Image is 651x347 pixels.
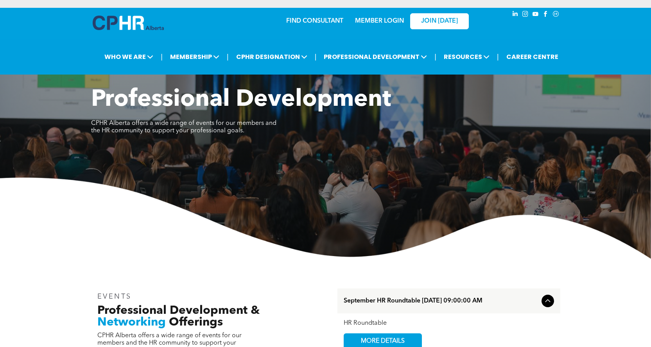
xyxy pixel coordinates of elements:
[315,49,317,65] li: |
[355,18,404,24] a: MEMBER LOGIN
[321,50,429,64] span: PROFESSIONAL DEVELOPMENT
[344,297,538,305] span: September HR Roundtable [DATE] 09:00:00 AM
[531,10,540,20] a: youtube
[497,49,499,65] li: |
[511,10,520,20] a: linkedin
[97,305,260,317] span: Professional Development &
[168,50,222,64] span: MEMBERSHIP
[234,50,310,64] span: CPHR DESIGNATION
[552,10,560,20] a: Social network
[410,13,469,29] a: JOIN [DATE]
[102,50,156,64] span: WHO WE ARE
[286,18,343,24] a: FIND CONSULTANT
[97,293,132,300] span: EVENTS
[542,10,550,20] a: facebook
[169,317,223,328] span: Offerings
[93,16,164,30] img: A blue and white logo for cp alberta
[441,50,492,64] span: RESOURCES
[97,317,166,328] span: Networking
[504,50,561,64] a: CAREER CENTRE
[434,49,436,65] li: |
[161,49,163,65] li: |
[227,49,229,65] li: |
[521,10,530,20] a: instagram
[91,120,276,134] span: CPHR Alberta offers a wide range of events for our members and the HR community to support your p...
[344,320,554,327] div: HR Roundtable
[421,18,458,25] span: JOIN [DATE]
[91,88,391,112] span: Professional Development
